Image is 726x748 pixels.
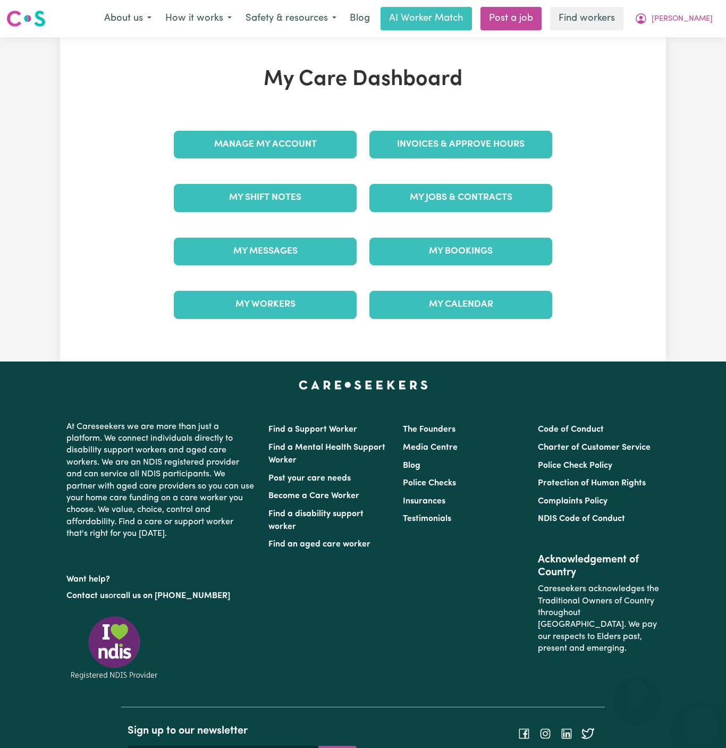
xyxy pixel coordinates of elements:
a: Complaints Policy [538,497,607,506]
a: My Workers [174,291,357,318]
button: My Account [628,7,720,30]
p: At Careseekers we are more than just a platform. We connect individuals directly to disability su... [66,417,256,544]
a: Blog [403,461,420,470]
a: Blog [343,7,376,30]
a: Follow Careseekers on LinkedIn [560,729,573,738]
a: My Jobs & Contracts [369,184,552,212]
a: Become a Care Worker [268,492,359,500]
button: How it works [158,7,239,30]
a: Media Centre [403,443,458,452]
a: Charter of Customer Service [538,443,651,452]
a: Follow Careseekers on Instagram [539,729,552,738]
a: Testimonials [403,515,451,523]
a: The Founders [403,425,455,434]
a: My Bookings [369,238,552,265]
a: Protection of Human Rights [538,479,646,488]
a: Find an aged care worker [268,540,370,549]
a: Invoices & Approve Hours [369,131,552,158]
img: Careseekers logo [6,9,46,28]
iframe: Close message [627,680,648,701]
a: NDIS Code of Conduct [538,515,625,523]
a: call us on [PHONE_NUMBER] [116,592,230,600]
a: Find a Support Worker [268,425,357,434]
a: Post your care needs [268,474,351,483]
a: Code of Conduct [538,425,604,434]
span: [PERSON_NAME] [652,13,713,25]
img: Registered NDIS provider [66,615,162,681]
a: Post a job [480,7,542,30]
a: Careseekers logo [6,6,46,31]
a: Police Checks [403,479,456,488]
a: Insurances [403,497,445,506]
a: My Shift Notes [174,184,357,212]
a: Contact us [66,592,108,600]
a: Police Check Policy [538,461,612,470]
a: Follow Careseekers on Facebook [518,729,530,738]
a: Find a disability support worker [268,510,364,531]
p: or [66,586,256,606]
h2: Acknowledgement of Country [538,553,660,579]
h2: Sign up to our newsletter [128,725,357,737]
a: Find a Mental Health Support Worker [268,443,385,465]
a: My Messages [174,238,357,265]
p: Want help? [66,569,256,585]
iframe: Button to launch messaging window [683,705,717,739]
a: AI Worker Match [381,7,472,30]
p: Careseekers acknowledges the Traditional Owners of Country throughout [GEOGRAPHIC_DATA]. We pay o... [538,579,660,659]
a: My Calendar [369,291,552,318]
button: About us [97,7,158,30]
a: Careseekers home page [299,381,428,389]
a: Manage My Account [174,131,357,158]
h1: My Care Dashboard [167,67,559,93]
a: Follow Careseekers on Twitter [581,729,594,738]
a: Find workers [550,7,623,30]
button: Safety & resources [239,7,343,30]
